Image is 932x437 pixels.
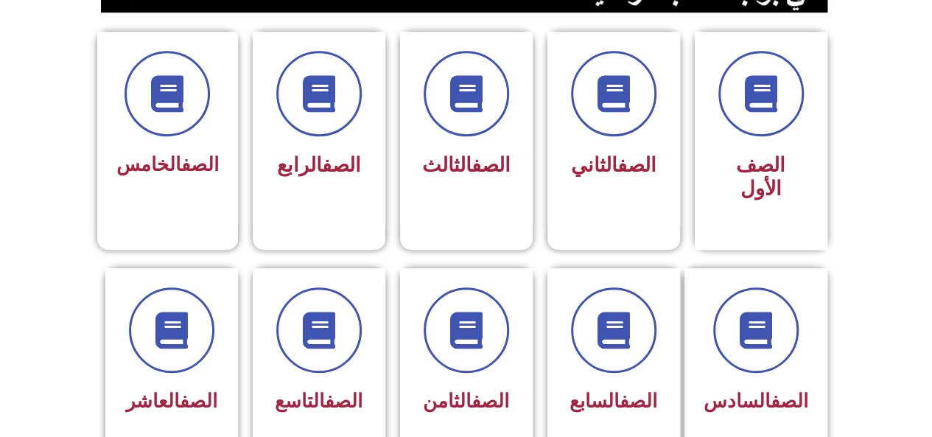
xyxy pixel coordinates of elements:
[325,390,362,412] a: الصف
[771,390,808,412] a: الصف
[472,390,509,412] a: الصف
[736,153,785,200] span: الصف الأول
[181,153,219,175] a: الصف
[422,153,511,177] span: الثالث
[322,153,361,177] a: الصف
[617,153,656,177] a: الصف
[126,390,217,412] span: العاشر
[571,153,656,177] span: الثاني
[277,153,361,177] span: الرابع
[275,390,362,412] span: التاسع
[570,390,657,412] span: السابع
[116,153,219,175] span: الخامس
[423,390,509,412] span: الثامن
[704,390,808,412] span: السادس
[180,390,217,412] a: الصف
[620,390,657,412] a: الصف
[472,153,511,177] a: الصف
